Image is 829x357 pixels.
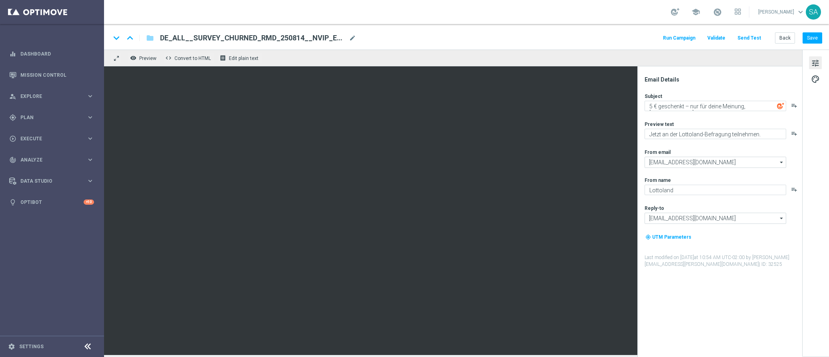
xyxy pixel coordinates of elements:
i: arrow_drop_down [778,157,786,168]
div: Plan [9,114,86,121]
span: Edit plain text [229,56,258,61]
i: settings [8,343,15,350]
span: Execute [20,136,86,141]
span: mode_edit [349,34,356,42]
label: Reply-to [645,205,664,211]
button: person_search Explore keyboard_arrow_right [9,93,94,100]
span: Analyze [20,158,86,162]
button: lightbulb Optibot +10 [9,199,94,205]
div: Dashboard [9,43,94,64]
i: play_circle_outline [9,135,16,142]
div: Data Studio [9,178,86,185]
button: Back [775,32,795,44]
span: code [165,55,172,61]
i: keyboard_arrow_right [86,135,94,142]
button: palette [809,72,822,85]
div: Analyze [9,156,86,164]
i: lightbulb [9,199,16,206]
i: person_search [9,93,16,100]
button: playlist_add [791,186,797,193]
i: remove_red_eye [130,55,136,61]
button: code Convert to HTML [163,53,214,63]
label: Subject [645,93,662,100]
div: Optibot [9,191,94,213]
button: tune [809,56,822,69]
input: Select [645,213,786,224]
span: Data Studio [20,179,86,183]
span: Validate [707,35,725,41]
label: Preview text [645,121,674,128]
button: playlist_add [791,102,797,109]
label: From email [645,149,671,156]
div: Email Details [645,76,801,83]
button: track_changes Analyze keyboard_arrow_right [9,157,94,163]
span: Plan [20,115,86,120]
a: Settings [19,344,44,349]
button: equalizer Dashboard [9,51,94,57]
button: Send Test [736,33,762,44]
button: play_circle_outline Execute keyboard_arrow_right [9,136,94,142]
span: Convert to HTML [174,56,211,61]
a: Optibot [20,191,84,213]
input: Select [645,157,786,168]
img: optiGenie.svg [777,102,784,110]
i: keyboard_arrow_right [86,177,94,185]
span: tune [811,58,820,68]
i: arrow_drop_down [778,213,786,223]
button: receipt Edit plain text [218,53,262,63]
span: DE_ALL__SURVEY_CHURNED_RMD_250814__NVIP_EMA_SER_MIX [160,33,346,43]
span: keyboard_arrow_down [796,8,805,16]
button: gps_fixed Plan keyboard_arrow_right [9,114,94,121]
i: folder [146,33,154,43]
div: Execute [9,135,86,142]
label: From name [645,177,671,183]
button: folder [145,32,155,44]
div: Explore [9,93,86,100]
i: keyboard_arrow_right [86,156,94,164]
label: Last modified on [DATE] at 10:54 AM UTC-02:00 by [PERSON_NAME][EMAIL_ADDRESS][PERSON_NAME][DOMAIN... [645,254,801,268]
a: Dashboard [20,43,94,64]
i: keyboard_arrow_right [86,92,94,100]
i: keyboard_arrow_right [86,114,94,121]
button: Save [803,32,822,44]
span: school [691,8,700,16]
a: [PERSON_NAME]keyboard_arrow_down [757,6,806,18]
button: playlist_add [791,130,797,137]
span: | ID: 32525 [759,261,782,267]
button: Mission Control [9,72,94,78]
i: receipt [220,55,226,61]
div: Mission Control [9,64,94,86]
i: gps_fixed [9,114,16,121]
div: SA [806,4,821,20]
i: track_changes [9,156,16,164]
button: Run Campaign [662,33,697,44]
span: Preview [139,56,156,61]
span: Explore [20,94,86,99]
i: keyboard_arrow_down [110,32,122,44]
i: equalizer [9,50,16,58]
a: Mission Control [20,64,94,86]
button: Data Studio keyboard_arrow_right [9,178,94,184]
div: +10 [84,199,94,205]
button: my_location UTM Parameters [645,233,692,241]
span: palette [811,74,820,84]
button: remove_red_eye Preview [128,53,160,63]
i: my_location [645,234,651,240]
span: UTM Parameters [652,234,691,240]
i: keyboard_arrow_up [124,32,136,44]
button: Validate [706,33,727,44]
